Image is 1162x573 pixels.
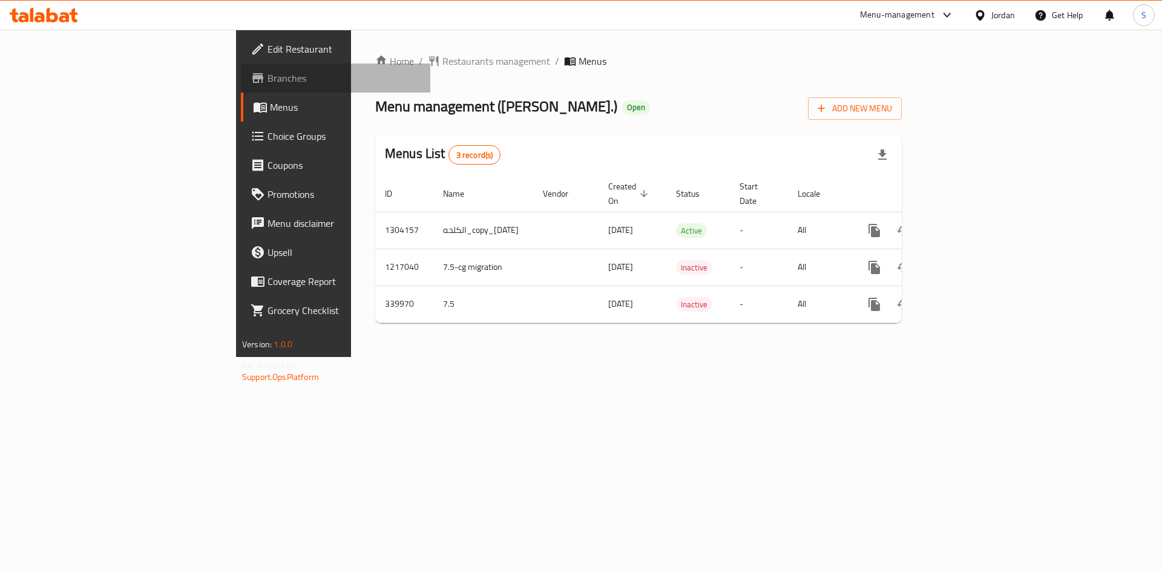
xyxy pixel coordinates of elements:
[242,369,319,385] a: Support.OpsPlatform
[268,187,421,201] span: Promotions
[274,336,292,352] span: 1.0.0
[242,357,298,373] span: Get support on:
[268,303,421,318] span: Grocery Checklist
[449,149,501,161] span: 3 record(s)
[788,249,850,286] td: All
[608,222,633,238] span: [DATE]
[375,54,902,68] nav: breadcrumb
[730,286,788,323] td: -
[242,336,272,352] span: Version:
[608,259,633,275] span: [DATE]
[676,186,715,201] span: Status
[676,223,707,238] div: Active
[241,34,430,64] a: Edit Restaurant
[676,224,707,238] span: Active
[241,267,430,296] a: Coverage Report
[268,245,421,260] span: Upsell
[608,179,652,208] span: Created On
[818,101,892,116] span: Add New Menu
[433,286,533,323] td: 7.5
[241,209,430,238] a: Menu disclaimer
[268,71,421,85] span: Branches
[622,100,650,115] div: Open
[268,129,421,143] span: Choice Groups
[543,186,584,201] span: Vendor
[241,122,430,151] a: Choice Groups
[788,212,850,249] td: All
[268,42,421,56] span: Edit Restaurant
[241,296,430,325] a: Grocery Checklist
[889,216,918,245] button: Change Status
[676,297,712,312] div: Inactive
[433,249,533,286] td: 7.5-cg migration
[241,151,430,180] a: Coupons
[889,290,918,319] button: Change Status
[268,216,421,231] span: Menu disclaimer
[433,212,533,249] td: الكلحه_copy_[DATE]
[676,261,712,275] span: Inactive
[375,175,986,323] table: enhanced table
[442,54,550,68] span: Restaurants management
[385,145,501,165] h2: Menus List
[868,140,897,169] div: Export file
[555,54,559,68] li: /
[385,186,408,201] span: ID
[241,64,430,93] a: Branches
[676,298,712,312] span: Inactive
[788,286,850,323] td: All
[1141,8,1146,22] span: S
[860,8,934,22] div: Menu-management
[268,274,421,289] span: Coverage Report
[860,253,889,282] button: more
[268,158,421,172] span: Coupons
[241,238,430,267] a: Upsell
[808,97,902,120] button: Add New Menu
[241,180,430,209] a: Promotions
[730,212,788,249] td: -
[730,249,788,286] td: -
[579,54,606,68] span: Menus
[676,260,712,275] div: Inactive
[428,54,550,68] a: Restaurants management
[740,179,773,208] span: Start Date
[608,296,633,312] span: [DATE]
[991,8,1015,22] div: Jordan
[860,290,889,319] button: more
[241,93,430,122] a: Menus
[798,186,836,201] span: Locale
[448,145,501,165] div: Total records count
[850,175,986,212] th: Actions
[889,253,918,282] button: Change Status
[375,93,617,120] span: Menu management ( [PERSON_NAME]. )
[443,186,480,201] span: Name
[270,100,421,114] span: Menus
[860,216,889,245] button: more
[622,102,650,113] span: Open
